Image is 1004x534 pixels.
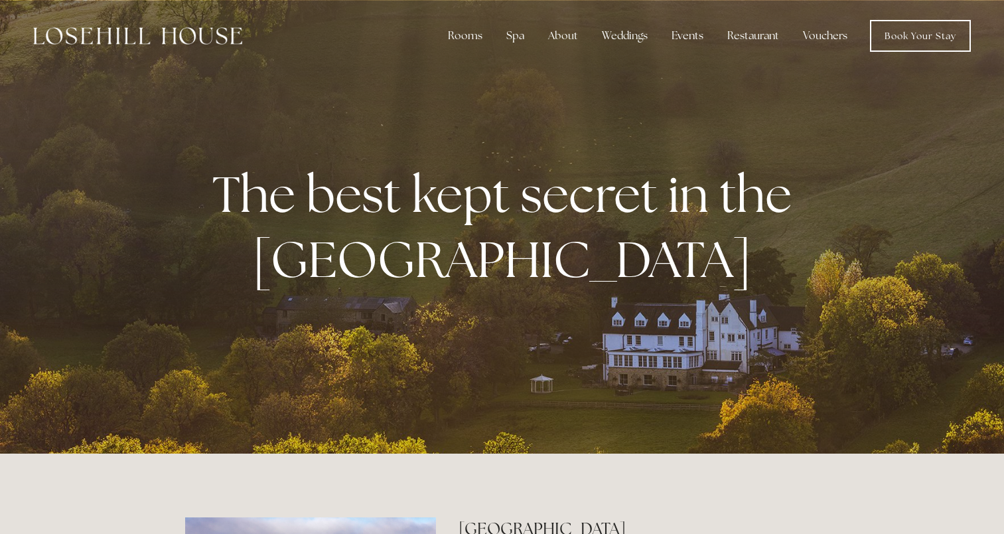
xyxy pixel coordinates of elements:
[33,27,242,44] img: Losehill House
[717,23,790,49] div: Restaurant
[870,20,971,52] a: Book Your Stay
[661,23,714,49] div: Events
[591,23,658,49] div: Weddings
[496,23,535,49] div: Spa
[538,23,589,49] div: About
[792,23,858,49] a: Vouchers
[212,161,802,292] strong: The best kept secret in the [GEOGRAPHIC_DATA]
[437,23,493,49] div: Rooms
